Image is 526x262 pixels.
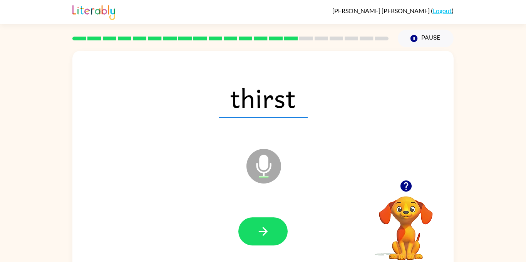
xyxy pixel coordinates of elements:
div: ( ) [332,7,454,14]
span: thirst [219,78,308,118]
a: Logout [433,7,452,14]
span: [PERSON_NAME] [PERSON_NAME] [332,7,431,14]
button: Pause [398,30,454,47]
img: Literably [72,3,115,20]
video: Your browser must support playing .mp4 files to use Literably. Please try using another browser. [367,184,444,261]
